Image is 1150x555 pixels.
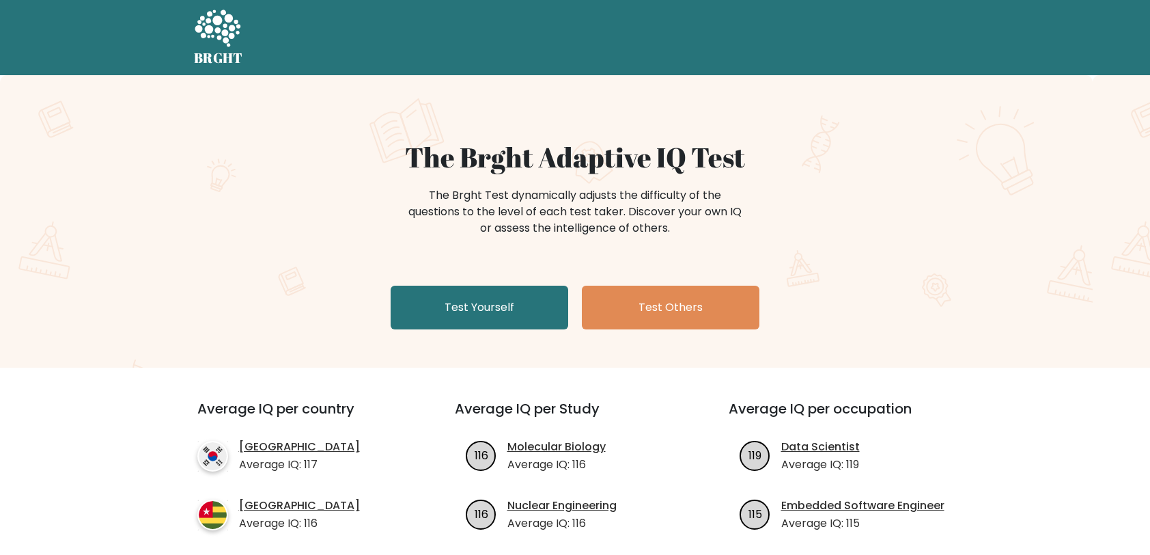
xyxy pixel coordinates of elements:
p: Average IQ: 119 [781,457,860,473]
text: 115 [748,506,761,522]
p: Average IQ: 115 [781,515,944,532]
a: Test Yourself [391,286,568,329]
h1: The Brght Adaptive IQ Test [242,141,908,174]
p: Average IQ: 116 [239,515,360,532]
img: country [197,441,228,472]
h3: Average IQ per occupation [729,401,970,433]
p: Average IQ: 117 [239,457,360,473]
a: Nuclear Engineering [507,498,617,514]
a: [GEOGRAPHIC_DATA] [239,439,360,455]
a: Molecular Biology [507,439,606,455]
h3: Average IQ per country [197,401,406,433]
a: BRGHT [194,5,243,70]
a: [GEOGRAPHIC_DATA] [239,498,360,514]
p: Average IQ: 116 [507,515,617,532]
text: 116 [474,447,488,463]
h3: Average IQ per Study [455,401,696,433]
text: 116 [474,506,488,522]
a: Data Scientist [781,439,860,455]
img: country [197,500,228,530]
a: Embedded Software Engineer [781,498,944,514]
a: Test Others [582,286,759,329]
div: The Brght Test dynamically adjusts the difficulty of the questions to the level of each test take... [404,187,746,236]
h5: BRGHT [194,50,243,66]
p: Average IQ: 116 [507,457,606,473]
text: 119 [748,447,761,463]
